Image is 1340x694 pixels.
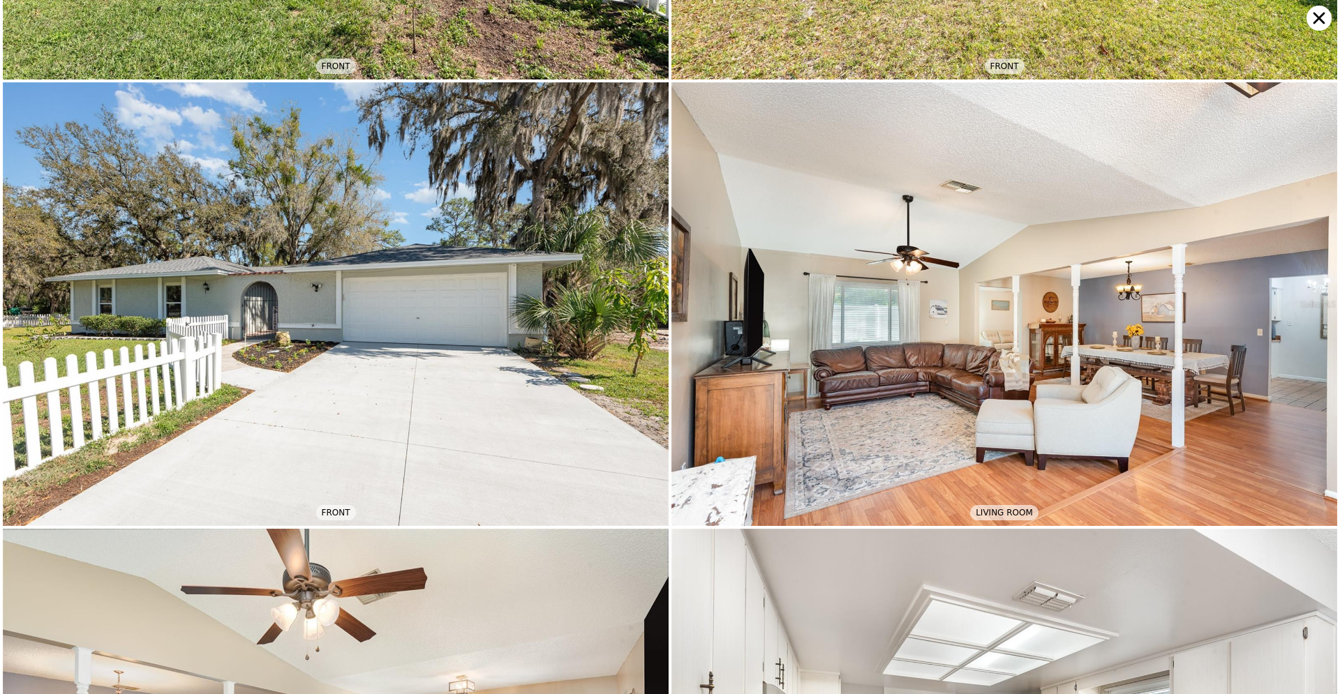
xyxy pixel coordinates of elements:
div: FRONT [316,505,356,520]
div: LIVING ROOM [970,505,1038,520]
div: FRONT [316,59,356,74]
div: FRONT [985,59,1025,74]
img: LIVING ROOM [671,82,1337,526]
img: FRONT [3,82,669,526]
